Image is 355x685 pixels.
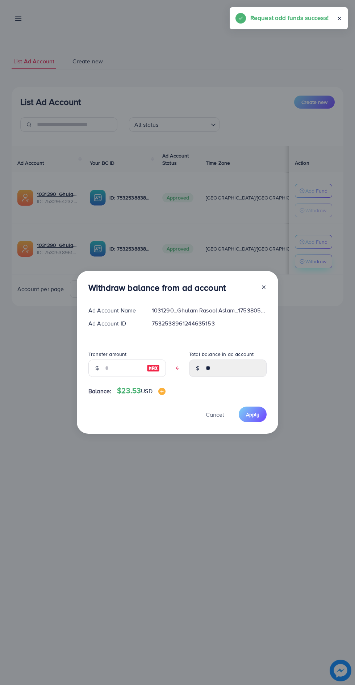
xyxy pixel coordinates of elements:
[158,388,166,395] img: image
[246,411,259,418] span: Apply
[197,407,233,422] button: Cancel
[147,364,160,373] img: image
[141,387,152,395] span: USD
[206,411,224,419] span: Cancel
[239,407,267,422] button: Apply
[189,350,254,358] label: Total balance in ad account
[146,319,272,328] div: 7532538961244635153
[146,306,272,315] div: 1031290_Ghulam Rasool Aslam_1753805901568
[83,319,146,328] div: Ad Account ID
[88,282,226,293] h3: Withdraw balance from ad account
[88,387,111,395] span: Balance:
[88,350,126,358] label: Transfer amount
[83,306,146,315] div: Ad Account Name
[117,386,165,395] h4: $23.53
[250,13,329,22] h5: Request add funds success!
